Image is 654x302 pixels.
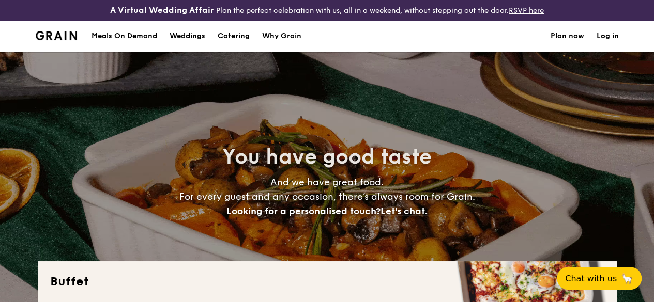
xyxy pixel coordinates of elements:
span: Let's chat. [381,205,428,217]
span: Looking for a personalised touch? [226,205,381,217]
div: Why Grain [262,21,301,52]
a: Why Grain [256,21,308,52]
a: Logotype [36,31,78,40]
a: Catering [211,21,256,52]
span: Chat with us [565,274,617,283]
h4: A Virtual Wedding Affair [110,4,214,17]
span: 🦙 [621,273,633,284]
button: Chat with us🦙 [557,267,642,290]
h1: Catering [218,21,250,52]
div: Plan the perfect celebration with us, all in a weekend, without stepping out the door. [109,4,545,17]
a: RSVP here [509,6,544,15]
div: Meals On Demand [92,21,157,52]
a: Meals On Demand [85,21,163,52]
a: Weddings [163,21,211,52]
div: Weddings [170,21,205,52]
a: Log in [597,21,619,52]
span: You have good taste [222,145,432,169]
a: Plan now [551,21,584,52]
img: Grain [36,31,78,40]
span: And we have great food. For every guest and any occasion, there’s always room for Grain. [179,177,475,217]
h2: Buffet [50,274,604,290]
